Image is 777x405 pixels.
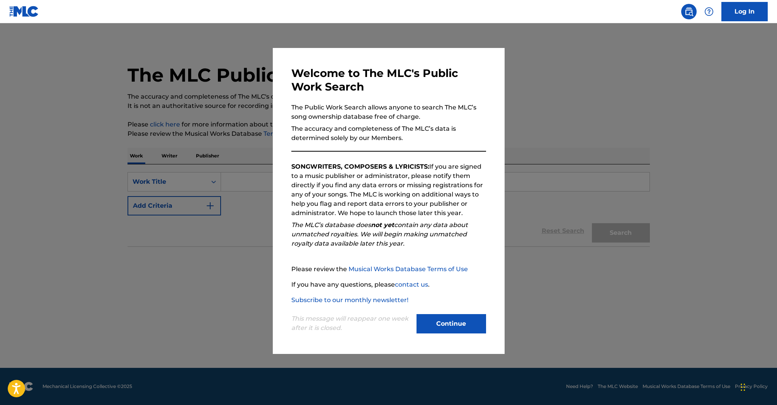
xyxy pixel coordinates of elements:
[395,281,428,288] a: contact us
[701,4,717,19] div: Help
[371,221,394,229] strong: not yet
[704,7,714,16] img: help
[291,103,486,121] p: The Public Work Search allows anyone to search The MLC’s song ownership database free of charge.
[291,280,486,289] p: If you have any questions, please .
[721,2,768,21] a: Log In
[291,265,486,274] p: Please review the
[417,314,486,333] button: Continue
[681,4,697,19] a: Public Search
[741,376,745,399] div: Drag
[349,265,468,273] a: Musical Works Database Terms of Use
[291,67,486,94] h3: Welcome to The MLC's Public Work Search
[291,314,412,333] p: This message will reappear one week after it is closed.
[291,296,408,304] a: Subscribe to our monthly newsletter!
[291,162,486,218] p: If you are signed to a music publisher or administrator, please notify them directly if you find ...
[291,163,429,170] strong: SONGWRITERS, COMPOSERS & LYRICISTS:
[738,368,777,405] iframe: Chat Widget
[684,7,694,16] img: search
[291,124,486,143] p: The accuracy and completeness of The MLC’s data is determined solely by our Members.
[291,221,468,247] em: The MLC’s database does contain any data about unmatched royalties. We will begin making unmatche...
[9,6,39,17] img: MLC Logo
